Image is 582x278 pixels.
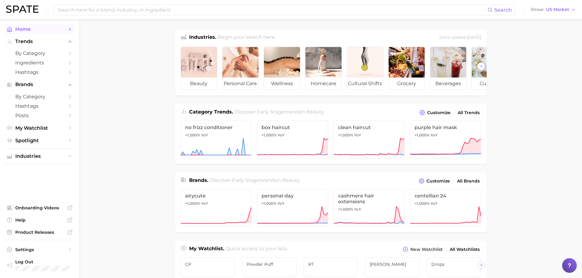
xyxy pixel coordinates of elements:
h1: Industries. [189,34,216,42]
a: by Category [5,49,75,58]
span: All Watchlists [450,247,480,252]
a: Powder Puff [242,257,296,277]
img: SPATE [6,5,38,13]
input: Search here for a brand, industry, or ingredient [57,5,488,15]
span: Powder Puff [247,262,292,267]
span: personal day [262,193,324,199]
span: beauty [282,177,299,183]
span: Show [531,8,544,11]
span: Hashtags [15,69,64,75]
a: homecare [305,47,342,90]
span: by Category [15,50,64,56]
span: >1,000% [185,201,200,206]
span: >1,000% [338,133,353,137]
span: Spotlight [15,138,64,143]
span: cashmere hair extensions [338,193,400,204]
a: All Trends [456,109,481,117]
button: Industries [5,152,75,161]
a: Drops [427,257,481,277]
span: >1,000% [262,201,276,206]
span: Trends [15,39,64,44]
span: airycute [185,193,247,199]
span: >1,000% [415,201,430,206]
span: US Market [546,8,569,11]
a: by Category [5,92,75,101]
a: Hashtags [5,67,75,77]
span: >1,000% [185,133,200,137]
span: beauty [306,109,324,115]
span: Category Trends . [189,109,233,115]
span: Hashtags [15,103,64,109]
span: box haircut [262,125,324,130]
span: cultural shifts [347,78,383,90]
span: Ingredients [15,60,64,66]
a: Help [5,215,75,225]
span: culinary [472,78,508,90]
span: by Category [15,94,64,99]
span: My Watchlist [15,125,64,131]
button: Customize [418,108,452,117]
span: Brands [15,82,64,87]
span: Onboarding Videos [15,205,64,211]
h1: My Watchlist. [189,245,224,254]
span: Help [15,217,64,223]
span: clean haircut [338,125,400,130]
span: Search [494,7,512,13]
span: All Trends [458,110,480,115]
h2: Begin your search here. [218,34,276,42]
span: centellian 24 [415,193,477,199]
a: personal care [222,47,259,90]
a: Settings [5,245,75,254]
span: Log Out [15,259,89,265]
span: Home [15,26,64,32]
span: YoY [277,201,284,206]
span: beverages [430,78,466,90]
button: Customize [417,177,451,185]
span: personal care [222,78,258,90]
span: YoY [354,207,361,212]
a: cashmere hair extensions>1,000% YoY [334,189,405,227]
a: Hashtags [5,101,75,111]
a: Product Releases [5,228,75,237]
button: ShowUS Market [529,6,577,14]
a: culinary [471,47,508,90]
button: Scroll Right [477,261,485,269]
a: grocery [388,47,425,90]
a: [PERSON_NAME] [365,257,419,277]
a: wellness [264,47,300,90]
a: box haircut>1,000% YoY [257,121,328,158]
span: YoY [201,133,208,138]
a: My Watchlist [5,123,75,133]
a: purple hair mask>1,000% YoY [410,121,481,158]
span: >1,000% [262,133,276,137]
a: Onboarding Videos [5,203,75,212]
a: airycute>1,000% YoY [181,189,252,227]
span: Posts [15,113,64,118]
button: Brands [5,80,75,89]
a: cultural shifts [347,47,383,90]
span: grocery [389,78,425,90]
span: >1,000% [338,207,353,211]
a: beauty [181,47,217,90]
a: beverages [430,47,467,90]
span: >1,000% [415,133,430,137]
button: Trends [5,37,75,46]
a: clean haircut>1,000% YoY [334,121,405,158]
a: personal day>1,000% YoY [257,189,328,227]
span: Settings [15,247,64,252]
span: Product Releases [15,229,64,235]
button: New Watchlist [401,245,444,254]
a: Home [5,24,75,34]
h2: Quick access to your lists. [226,245,288,254]
span: Industries [15,153,64,159]
a: Ingredients [5,58,75,67]
span: Customize [426,179,450,184]
span: YoY [430,201,437,206]
a: All Brands [456,177,481,185]
a: CP [181,257,235,277]
span: Customize [427,110,451,115]
span: All Brands [457,179,480,184]
span: [PERSON_NAME] [370,262,415,267]
span: Discover Early Stage trends in . [235,109,324,115]
span: YoY [430,133,437,138]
